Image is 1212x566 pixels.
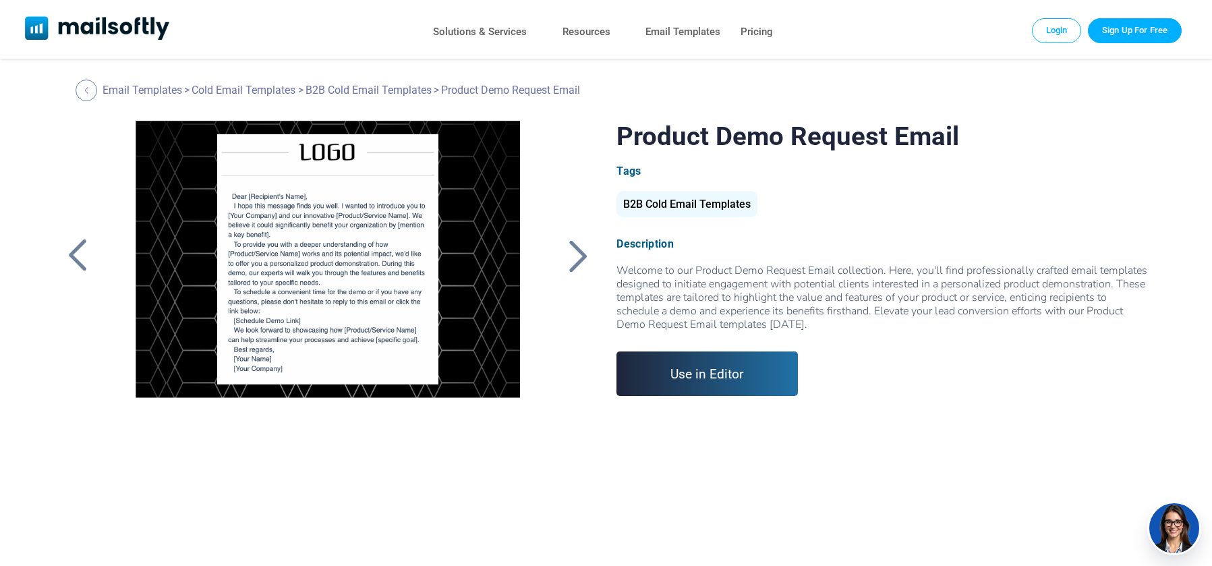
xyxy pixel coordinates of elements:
[616,121,1151,151] h1: Product Demo Request Email
[616,203,757,209] a: B2B Cold Email Templates
[114,121,542,458] a: Product Demo Request Email
[616,264,1151,331] div: Welcome to our Product Demo Request Email collection. Here, you'll find professionally crafted em...
[616,165,1151,177] div: Tags
[561,238,595,273] a: Back
[103,84,182,96] a: Email Templates
[76,80,100,101] a: Back
[616,191,757,217] div: B2B Cold Email Templates
[616,351,798,396] a: Use in Editor
[433,22,527,42] a: Solutions & Services
[741,22,773,42] a: Pricing
[1032,18,1082,43] a: Login
[192,84,295,96] a: Cold Email Templates
[25,16,170,43] a: Mailsoftly
[61,238,94,273] a: Back
[645,22,720,42] a: Email Templates
[562,22,610,42] a: Resources
[616,237,1151,250] div: Description
[306,84,432,96] a: B2B Cold Email Templates
[1088,18,1182,43] a: Trial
